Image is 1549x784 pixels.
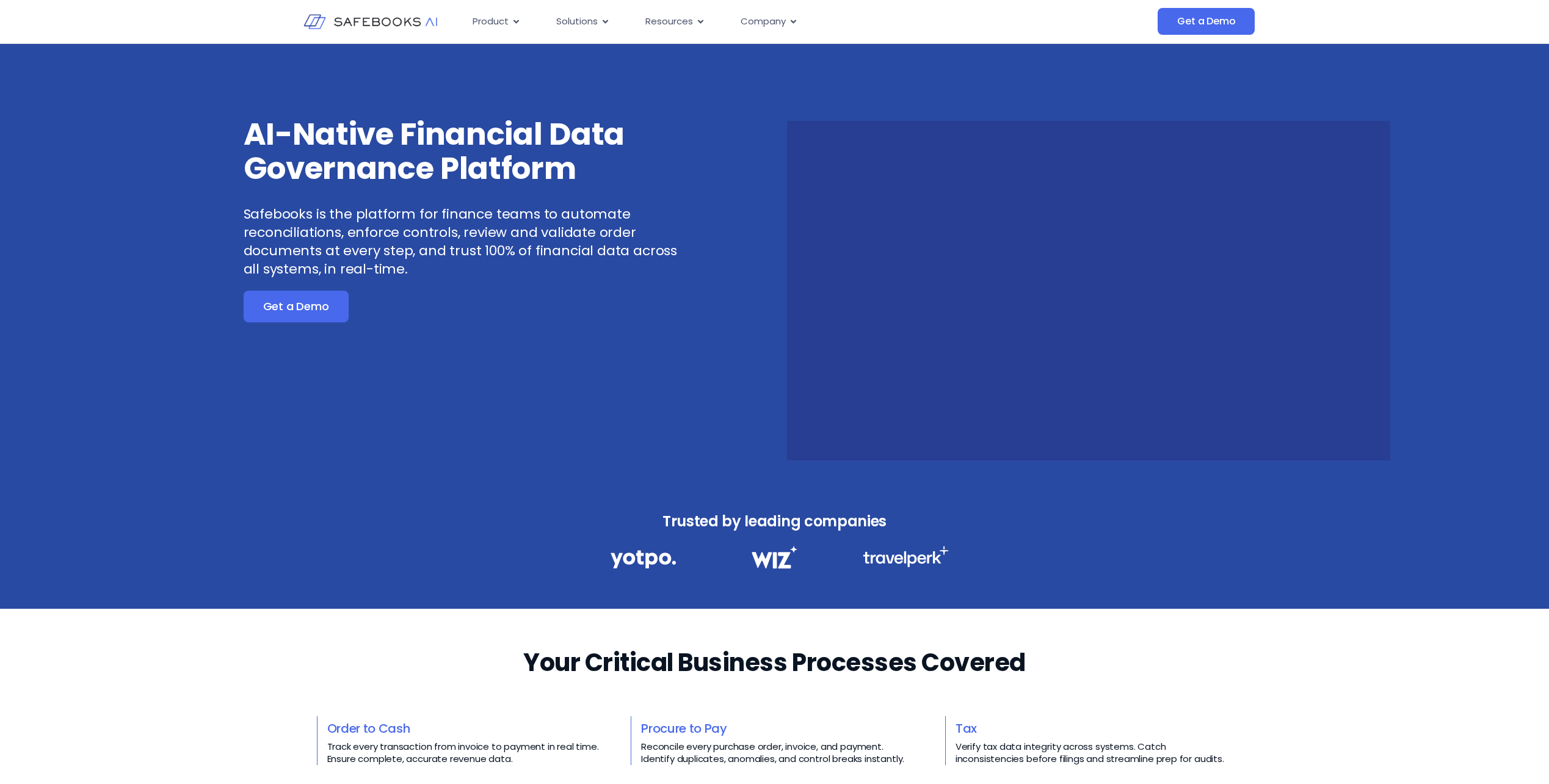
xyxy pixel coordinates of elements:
span: Get a Demo [263,300,329,313]
a: Get a Demo [1158,8,1255,35]
h2: Your Critical Business Processes Covered​​ [523,645,1026,680]
span: Solutions [556,15,598,29]
a: Procure to Pay [641,720,727,737]
p: Safebooks is the platform for finance teams to automate reconciliations, enforce controls, review... [244,205,696,278]
span: Get a Demo [1177,15,1235,27]
p: Track every transaction from invoice to payment in real time. Ensure complete, accurate revenue d... [327,741,604,765]
a: Get a Demo [244,291,349,322]
img: Financial Data Governance 1 [611,546,676,572]
span: Company [741,15,786,29]
img: Financial Data Governance 2 [745,546,803,568]
a: Order to Cash [327,720,410,737]
div: Menu Toggle [463,10,1036,34]
a: Tax [956,720,977,737]
h3: Trusted by leading companies [584,509,966,534]
span: Product [473,15,509,29]
span: Resources [645,15,693,29]
img: Financial Data Governance 3 [863,546,949,567]
p: Verify tax data integrity across systems. Catch inconsistencies before filings and streamline pre... [956,741,1233,765]
h3: AI-Native Financial Data Governance Platform [244,117,696,186]
nav: Menu [463,10,1036,34]
p: Reconcile every purchase order, invoice, and payment. Identify duplicates, anomalies, and control... [641,741,918,765]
